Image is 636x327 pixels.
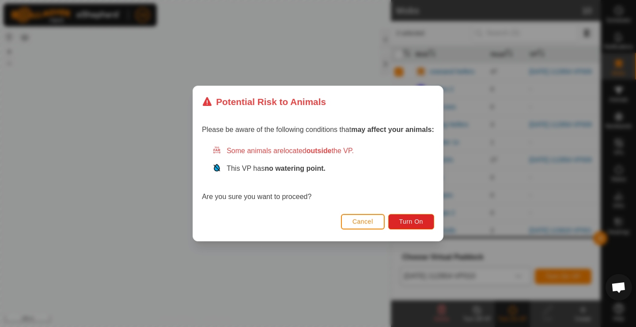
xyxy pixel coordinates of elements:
[399,218,423,225] span: Turn On
[341,214,385,229] button: Cancel
[212,146,434,156] div: Some animals are
[202,126,434,133] span: Please be aware of the following conditions that
[388,214,434,229] button: Turn On
[606,274,632,301] a: Open chat
[202,146,434,202] div: Are you sure you want to proceed?
[307,147,332,154] strong: outside
[227,165,326,172] span: This VP has
[202,95,326,109] div: Potential Risk to Animals
[265,165,326,172] strong: no watering point.
[352,218,373,225] span: Cancel
[351,126,434,133] strong: may affect your animals:
[284,147,354,154] span: located the VP.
